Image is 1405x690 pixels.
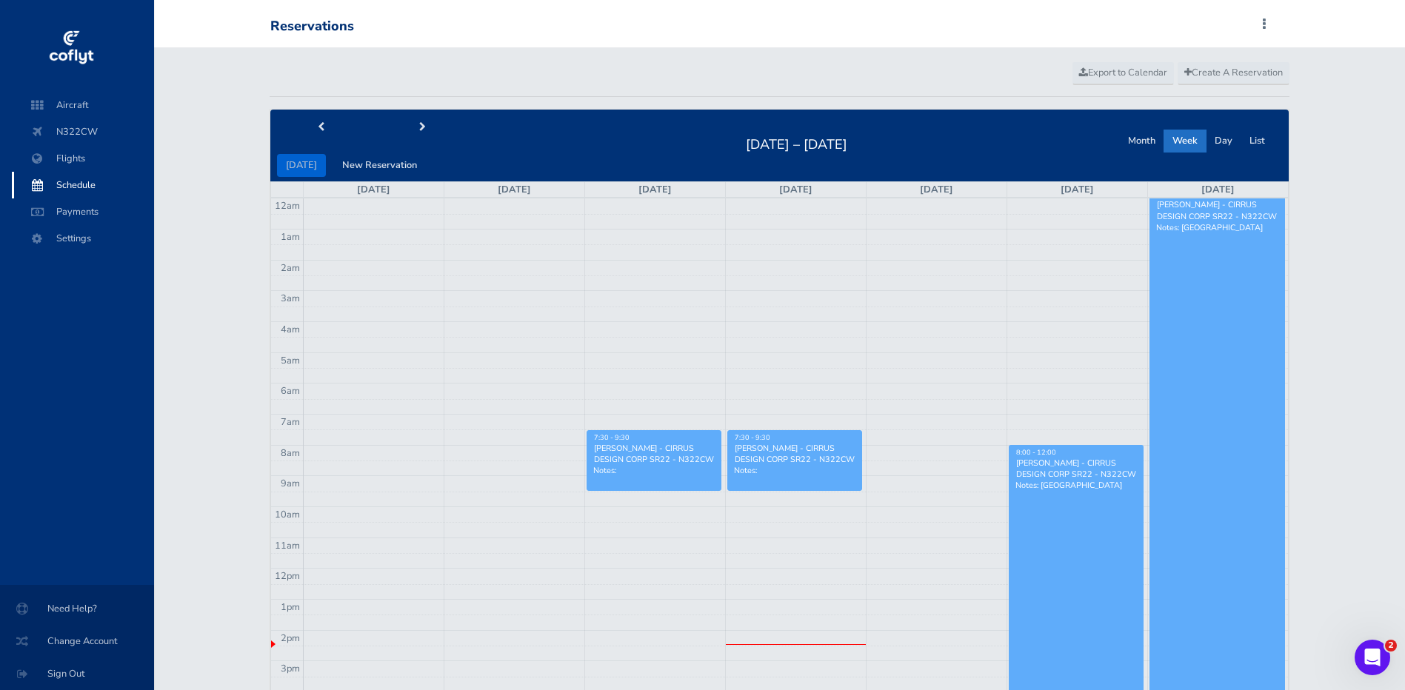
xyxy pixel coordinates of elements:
span: Flights [27,145,139,172]
span: Need Help? [18,595,136,622]
a: [DATE] [779,183,812,196]
span: 8:00 - 12:00 [1016,448,1056,457]
button: Week [1164,130,1207,153]
span: 4am [281,323,300,336]
button: New Reservation [333,154,426,177]
span: 1am [281,230,300,244]
a: [DATE] [638,183,672,196]
div: Reservations [270,19,354,35]
span: Payments [27,198,139,225]
span: 7am [281,415,300,429]
button: prev [270,116,373,139]
span: 12pm [275,569,300,583]
div: [PERSON_NAME] - CIRRUS DESIGN CORP SR22 - N322CW [593,443,715,465]
a: Export to Calendar [1072,62,1174,84]
iframe: Intercom live chat [1355,640,1390,675]
p: Notes: [GEOGRAPHIC_DATA] [1156,222,1278,233]
span: 9am [281,477,300,490]
a: [DATE] [357,183,390,196]
span: 6am [281,384,300,398]
p: Notes: [734,465,855,476]
a: [DATE] [498,183,531,196]
a: [DATE] [920,183,953,196]
span: Create A Reservation [1184,66,1283,79]
span: N322CW [27,118,139,145]
span: 3pm [281,662,300,675]
button: [DATE] [277,154,326,177]
span: 12am [275,199,300,212]
img: coflyt logo [47,26,96,70]
button: Day [1206,130,1241,153]
h2: [DATE] – [DATE] [737,133,856,153]
span: 2am [281,261,300,275]
span: Schedule [27,172,139,198]
span: 3am [281,292,300,305]
span: 10am [275,508,300,521]
span: Sign Out [18,660,136,687]
span: Settings [27,225,139,252]
a: [DATE] [1201,183,1235,196]
span: 7:30 - 9:30 [735,433,770,442]
span: Aircraft [27,92,139,118]
span: 2 [1385,640,1397,652]
span: 2pm [281,632,300,645]
span: 1pm [281,600,300,614]
div: [PERSON_NAME] - CIRRUS DESIGN CORP SR22 - N322CW [1015,458,1137,480]
span: 8am [281,446,300,460]
a: Create A Reservation [1178,62,1289,84]
button: next [372,116,474,139]
div: [PERSON_NAME] - CIRRUS DESIGN CORP SR22 - N322CW [1156,199,1278,221]
span: Export to Calendar [1079,66,1167,79]
span: 7:30 - 9:30 [594,433,630,442]
p: Notes: [593,465,715,476]
a: [DATE] [1061,183,1094,196]
span: 11am [275,539,300,552]
p: Notes: [GEOGRAPHIC_DATA] [1015,480,1137,491]
button: Month [1119,130,1164,153]
div: [PERSON_NAME] - CIRRUS DESIGN CORP SR22 - N322CW [734,443,855,465]
span: 5am [281,354,300,367]
span: Change Account [18,628,136,654]
button: List [1241,130,1274,153]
